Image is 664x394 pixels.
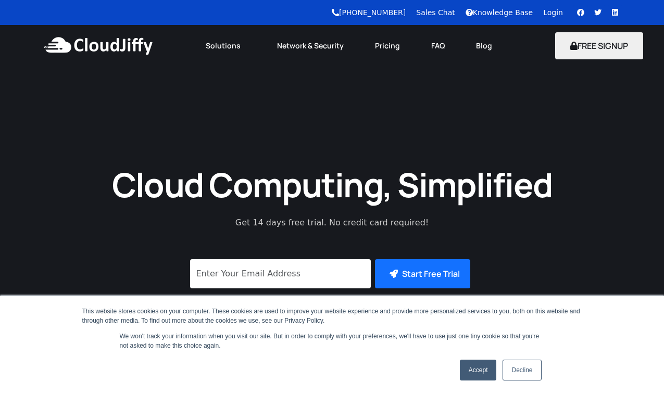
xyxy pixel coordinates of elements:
[503,360,541,380] a: Decline
[555,32,643,59] button: FREE SIGNUP
[460,360,497,380] a: Accept
[555,40,643,52] a: FREE SIGNUP
[416,34,460,57] a: FAQ
[190,34,261,57] a: Solutions
[416,8,455,17] a: Sales Chat
[189,217,475,229] p: Get 14 days free trial. No credit card required!
[466,8,533,17] a: Knowledge Base
[460,34,508,57] a: Blog
[120,332,545,350] p: We won't track your information when you visit our site. But in order to comply with your prefere...
[359,34,416,57] a: Pricing
[261,34,359,57] a: Network & Security
[543,8,563,17] a: Login
[98,163,567,206] h1: Cloud Computing, Simplified
[332,8,406,17] a: [PHONE_NUMBER]
[82,307,582,325] div: This website stores cookies on your computer. These cookies are used to improve your website expe...
[375,259,470,288] button: Start Free Trial
[190,259,371,288] input: Enter Your Email Address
